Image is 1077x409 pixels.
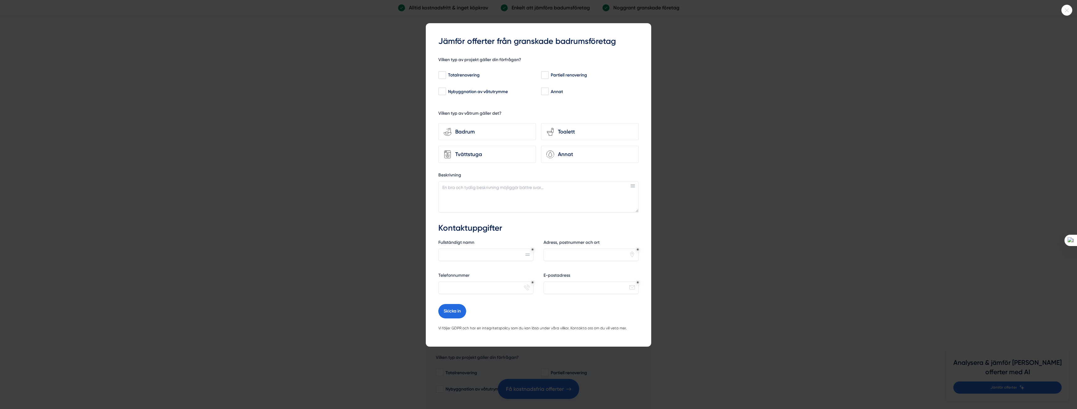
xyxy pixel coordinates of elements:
label: Telefonnummer [438,272,533,280]
h3: Kontaktuppgifter [438,223,639,234]
label: Beskrivning [438,172,639,180]
input: Annat [541,88,548,95]
label: E-postadress [544,272,639,280]
h5: Vilken typ av våtrum gäller det? [438,110,502,118]
label: Adress, postnummer och ort [544,239,639,247]
div: Obligatoriskt [636,281,639,284]
div: Obligatoriskt [636,248,639,251]
input: Nybyggnation av våtutrymme [438,88,446,95]
div: Obligatoriskt [531,281,534,284]
input: Partiell renovering [541,72,548,78]
label: Fullständigt namn [438,239,533,247]
input: Totalrenovering [438,72,446,78]
h5: Vilken typ av projekt gäller din förfrågan? [438,57,521,65]
div: Obligatoriskt [531,248,534,251]
p: Vi följer GDPR och har en integritetspolicy som du kan läsa under våra villkor. Kontakta oss om d... [438,325,639,332]
button: Skicka in [438,304,466,318]
h3: Jämför offerter från granskade badrumsföretag [438,36,639,47]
